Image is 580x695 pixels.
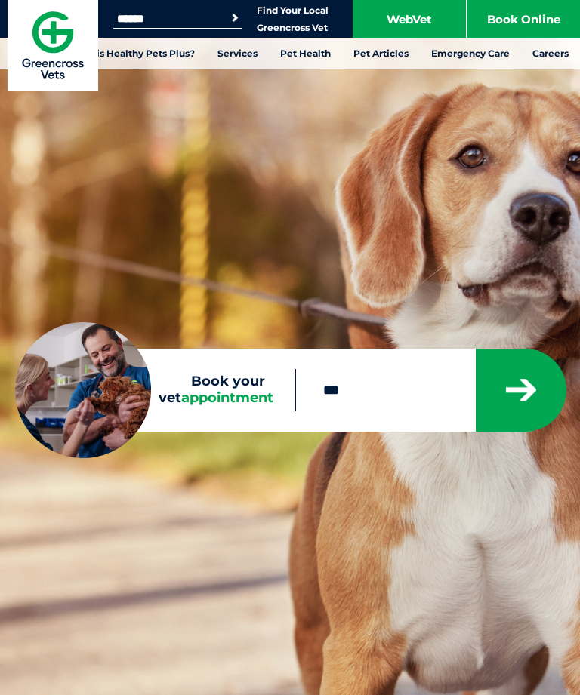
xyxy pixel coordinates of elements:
[257,5,329,34] a: Find Your Local Greencross Vet
[57,38,206,69] a: What is Healthy Pets Plus?
[227,11,242,26] button: Search
[521,38,580,69] a: Careers
[269,38,342,69] a: Pet Health
[206,38,269,69] a: Services
[181,389,273,406] span: appointment
[342,38,420,69] a: Pet Articles
[420,38,521,69] a: Emergency Care
[15,374,295,406] label: Book your vet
